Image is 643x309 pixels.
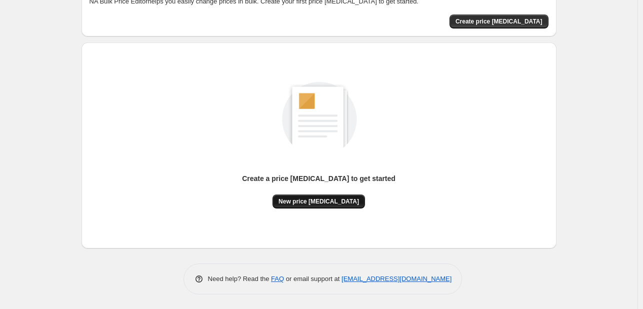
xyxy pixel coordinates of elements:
span: Create price [MEDICAL_DATA] [455,17,542,25]
a: FAQ [271,275,284,282]
span: Need help? Read the [208,275,271,282]
p: Create a price [MEDICAL_DATA] to get started [242,173,395,183]
a: [EMAIL_ADDRESS][DOMAIN_NAME] [341,275,451,282]
span: New price [MEDICAL_DATA] [278,197,359,205]
button: Create price change job [449,14,548,28]
span: or email support at [284,275,341,282]
button: New price [MEDICAL_DATA] [272,194,365,208]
